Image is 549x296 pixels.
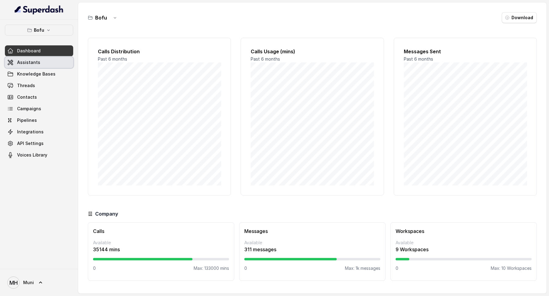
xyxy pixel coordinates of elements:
[244,240,380,246] p: Available
[5,45,73,56] a: Dashboard
[93,227,229,235] h3: Calls
[5,92,73,103] a: Contacts
[5,150,73,160] a: Voices Library
[95,14,107,21] h3: Bofu
[5,25,73,36] button: Bofu
[396,227,532,235] h3: Workspaces
[23,280,34,286] span: Muni
[9,280,18,286] text: MH
[95,210,118,217] h3: Company
[345,265,380,271] p: Max: 1k messages
[98,48,221,55] h2: Calls Distribution
[244,246,380,253] p: 311 messages
[251,56,280,62] span: Past 6 months
[17,117,37,123] span: Pipelines
[251,48,374,55] h2: Calls Usage (mins)
[502,12,537,23] button: Download
[17,140,44,146] span: API Settings
[396,240,532,246] p: Available
[98,56,127,62] span: Past 6 months
[194,265,229,271] p: Max: 133000 mins
[17,106,41,112] span: Campaigns
[17,71,56,77] span: Knowledge Bases
[17,59,40,65] span: Assistants
[17,83,35,89] span: Threads
[5,274,73,291] a: Muni
[15,5,64,15] img: light.svg
[93,265,96,271] p: 0
[17,48,41,54] span: Dashboard
[34,26,44,34] p: Bofu
[17,129,44,135] span: Integrations
[491,265,532,271] p: Max: 10 Workspaces
[5,103,73,114] a: Campaigns
[5,80,73,91] a: Threads
[5,57,73,68] a: Assistants
[17,94,37,100] span: Contacts
[404,48,527,55] h2: Messages Sent
[244,227,380,235] h3: Messages
[5,126,73,137] a: Integrations
[396,265,398,271] p: 0
[5,115,73,126] a: Pipelines
[5,69,73,79] a: Knowledge Bases
[17,152,47,158] span: Voices Library
[244,265,247,271] p: 0
[5,138,73,149] a: API Settings
[396,246,532,253] p: 9 Workspaces
[93,240,229,246] p: Available
[93,246,229,253] p: 35144 mins
[404,56,433,62] span: Past 6 months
